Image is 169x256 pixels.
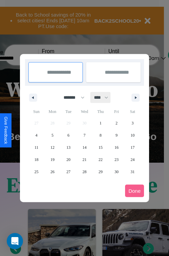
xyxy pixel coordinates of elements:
[115,141,119,154] span: 16
[130,166,135,178] span: 31
[83,129,86,141] span: 7
[130,141,135,154] span: 17
[108,117,124,129] button: 2
[108,154,124,166] button: 23
[125,154,141,166] button: 24
[61,166,76,178] button: 27
[116,129,118,141] span: 9
[76,141,92,154] button: 14
[50,154,54,166] span: 19
[61,141,76,154] button: 13
[35,129,38,141] span: 4
[67,154,71,166] span: 20
[76,106,92,117] span: Wed
[44,141,60,154] button: 12
[67,166,71,178] span: 27
[99,129,101,141] span: 8
[116,117,118,129] span: 2
[131,117,134,129] span: 3
[44,166,60,178] button: 26
[93,166,108,178] button: 29
[50,141,54,154] span: 12
[98,154,102,166] span: 22
[125,117,141,129] button: 3
[28,141,44,154] button: 11
[76,154,92,166] button: 21
[99,117,101,129] span: 1
[125,185,144,197] button: Done
[44,154,60,166] button: 19
[44,106,60,117] span: Mon
[28,166,44,178] button: 25
[50,166,54,178] span: 26
[108,106,124,117] span: Fri
[115,154,119,166] span: 23
[125,129,141,141] button: 10
[28,106,44,117] span: Sun
[44,129,60,141] button: 5
[93,129,108,141] button: 8
[130,129,135,141] span: 10
[125,166,141,178] button: 31
[68,129,70,141] span: 6
[34,166,39,178] span: 25
[93,154,108,166] button: 22
[82,141,87,154] span: 14
[93,106,108,117] span: Thu
[61,106,76,117] span: Tue
[34,154,39,166] span: 18
[115,166,119,178] span: 30
[130,154,135,166] span: 24
[98,166,102,178] span: 29
[125,141,141,154] button: 17
[82,154,87,166] span: 21
[125,106,141,117] span: Sat
[108,141,124,154] button: 16
[61,154,76,166] button: 20
[76,166,92,178] button: 28
[28,154,44,166] button: 18
[108,166,124,178] button: 30
[3,117,8,144] div: Give Feedback
[108,129,124,141] button: 9
[34,141,39,154] span: 11
[61,129,76,141] button: 6
[93,117,108,129] button: 1
[98,141,102,154] span: 15
[67,141,71,154] span: 13
[51,129,53,141] span: 5
[28,129,44,141] button: 4
[7,233,23,249] div: Open Intercom Messenger
[93,141,108,154] button: 15
[76,129,92,141] button: 7
[82,166,87,178] span: 28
